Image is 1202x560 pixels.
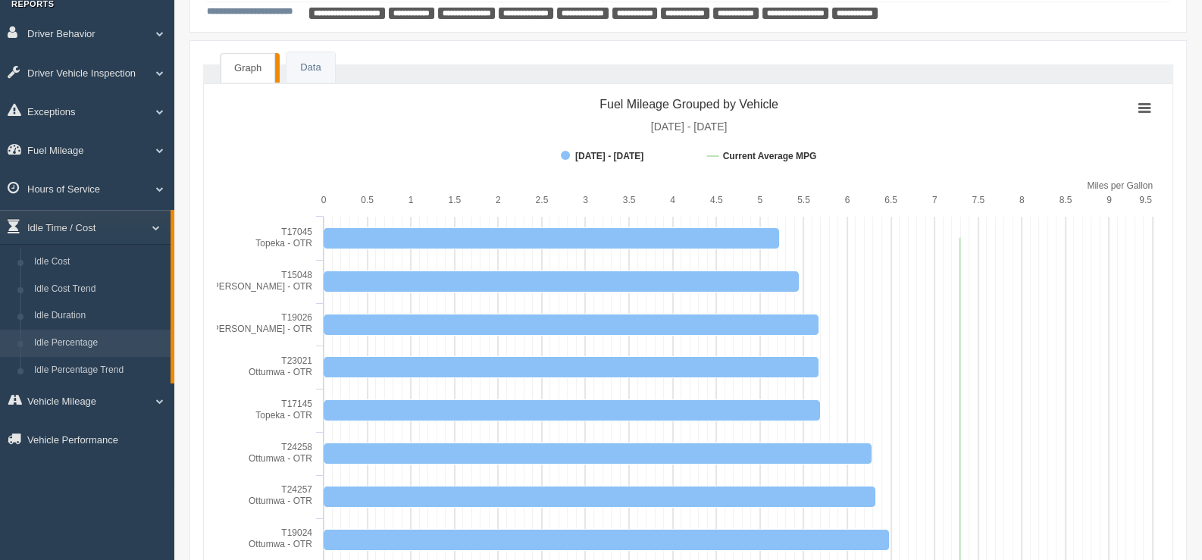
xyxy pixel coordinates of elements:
[932,195,937,205] text: 7
[884,195,897,205] text: 6.5
[281,442,312,452] tspan: T24258
[27,249,171,276] a: Idle Cost
[255,238,312,249] tspan: Topeka - OTR
[173,324,312,334] tspan: South St [PERSON_NAME] - OTR
[599,98,778,111] tspan: Fuel Mileage Grouped by Vehicle
[1019,195,1025,205] text: 8
[536,195,549,205] text: 2.5
[972,195,984,205] text: 7.5
[249,367,312,377] tspan: Ottumwa - OTR
[255,410,312,421] tspan: Topeka - OTR
[797,195,810,205] text: 5.5
[281,312,312,323] tspan: T19026
[249,539,312,549] tspan: Ottumwa - OTR
[1087,180,1153,191] tspan: Miles per Gallon
[281,355,312,366] tspan: T23021
[281,527,312,538] tspan: T19024
[281,484,312,495] tspan: T24257
[249,496,312,506] tspan: Ottumwa - OTR
[575,151,643,161] tspan: [DATE] - [DATE]
[173,281,312,292] tspan: South St [PERSON_NAME] - OTR
[27,357,171,384] a: Idle Percentage Trend
[281,227,312,237] tspan: T17045
[321,195,327,205] text: 0
[723,151,817,161] tspan: Current Average MPG
[27,276,171,303] a: Idle Cost Trend
[1059,195,1072,205] text: 8.5
[845,195,850,205] text: 6
[623,195,636,205] text: 3.5
[1107,195,1112,205] text: 9
[1139,195,1152,205] text: 9.5
[408,195,414,205] text: 1
[281,399,312,409] tspan: T17145
[651,120,728,133] tspan: [DATE] - [DATE]
[221,53,275,83] a: Graph
[757,195,762,205] text: 5
[448,195,461,205] text: 1.5
[27,302,171,330] a: Idle Duration
[710,195,723,205] text: 4.5
[249,453,312,464] tspan: Ottumwa - OTR
[583,195,588,205] text: 3
[286,52,334,83] a: Data
[281,270,312,280] tspan: T15048
[27,330,171,357] a: Idle Percentage
[361,195,374,205] text: 0.5
[670,195,675,205] text: 4
[496,195,501,205] text: 2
